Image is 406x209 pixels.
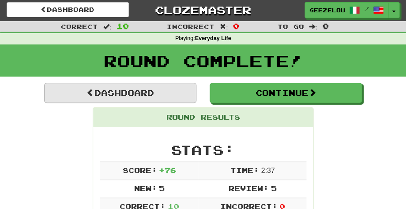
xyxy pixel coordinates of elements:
[3,52,403,70] h1: Round Complete!
[195,35,231,41] strong: Everyday Life
[229,184,269,192] span: Review:
[100,143,306,157] h2: Stats:
[134,184,157,192] span: New:
[364,6,368,12] span: /
[122,166,157,174] span: Score:
[322,22,328,30] span: 0
[61,23,98,30] span: Correct
[277,23,304,30] span: To go
[7,2,129,17] a: Dashboard
[309,6,345,14] span: geezelouise
[309,23,317,29] span: :
[167,23,214,30] span: Incorrect
[220,23,228,29] span: :
[230,166,259,174] span: Time:
[142,2,264,18] a: Clozemaster
[103,23,111,29] span: :
[117,22,129,30] span: 10
[304,2,388,18] a: geezelouise /
[44,83,196,103] a: Dashboard
[93,108,313,127] div: Round Results
[271,184,276,192] span: 5
[210,83,362,103] button: Continue
[233,22,239,30] span: 0
[159,184,165,192] span: 5
[261,167,274,174] span: 2 : 37
[159,166,176,174] span: + 76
